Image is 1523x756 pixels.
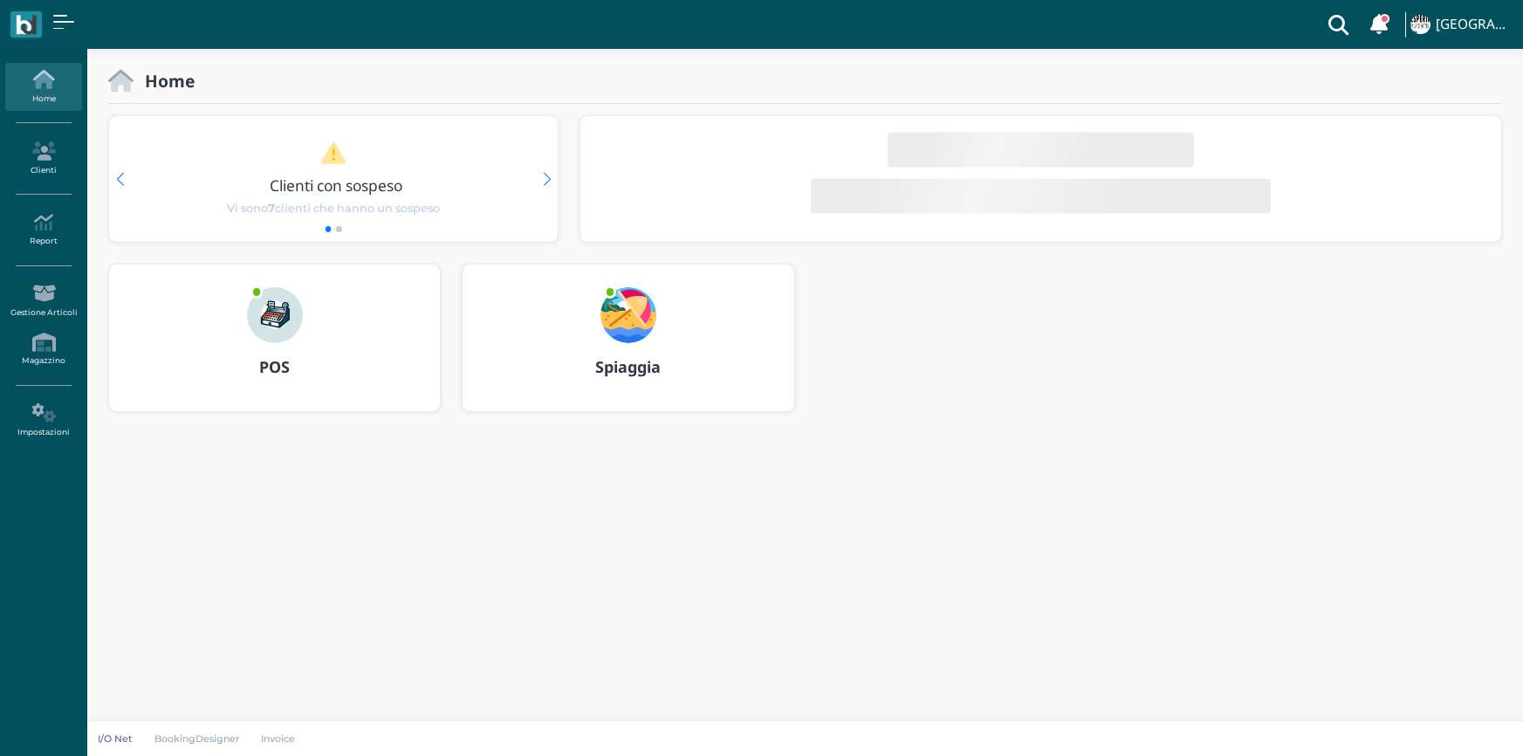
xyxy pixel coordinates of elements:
[247,287,303,343] img: ...
[1408,3,1513,45] a: ... [GEOGRAPHIC_DATA]
[227,200,440,216] span: Vi sono clienti che hanno un sospeso
[1399,702,1508,741] iframe: Help widget launcher
[543,173,551,186] div: Next slide
[5,206,81,254] a: Report
[600,287,656,343] img: ...
[5,326,81,374] a: Magazzino
[259,356,290,377] b: POS
[462,264,794,433] a: ... Spiaggia
[268,202,275,215] b: 7
[5,63,81,111] a: Home
[116,173,124,186] div: Previous slide
[5,396,81,444] a: Impostazioni
[142,141,525,216] a: Clienti con sospeso Vi sono7clienti che hanno un sospeso
[595,356,661,377] b: Spiaggia
[146,177,528,194] h3: Clienti con sospeso
[1436,17,1513,32] h4: [GEOGRAPHIC_DATA]
[108,264,441,433] a: ... POS
[16,15,36,35] img: logo
[5,277,81,325] a: Gestione Articoli
[134,72,195,90] h2: Home
[5,134,81,182] a: Clienti
[1410,15,1430,34] img: ...
[109,116,558,242] div: 1 / 2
